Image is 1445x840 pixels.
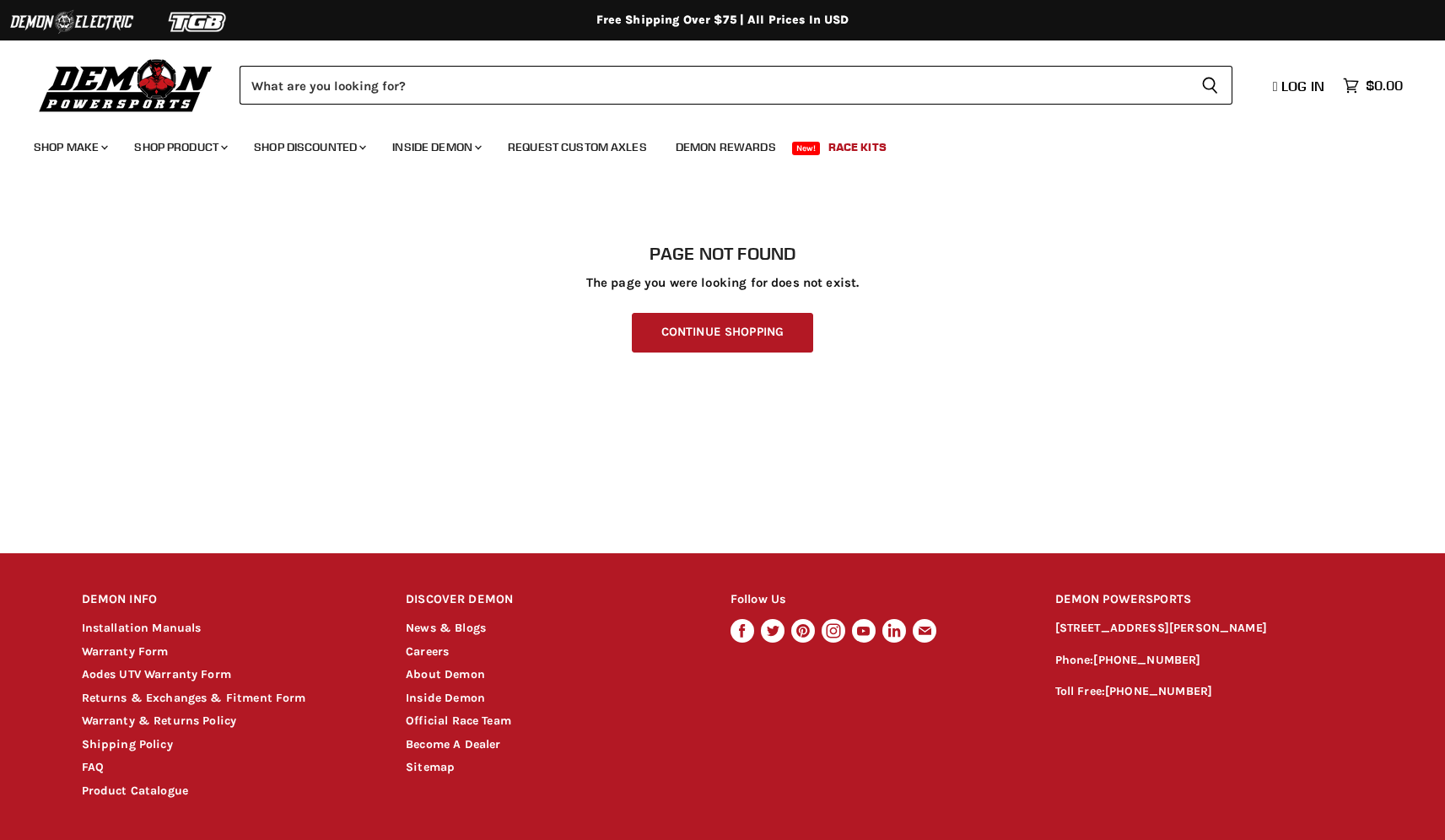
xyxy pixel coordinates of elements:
span: New! [792,142,821,155]
p: [STREET_ADDRESS][PERSON_NAME] [1055,619,1364,638]
img: Demon Electric Logo 2 [8,6,135,38]
input: Search [240,66,1188,105]
h2: DEMON POWERSPORTS [1055,580,1364,620]
a: Product Catalogue [82,783,189,798]
a: [PHONE_NUMBER] [1093,653,1200,667]
a: Aodes UTV Warranty Form [82,667,231,681]
h2: DEMON INFO [82,580,375,620]
a: Shipping Policy [82,737,173,751]
a: About Demon [406,667,485,681]
h2: Follow Us [731,580,1023,620]
div: Free Shipping Over $75 | All Prices In USD [48,13,1398,28]
a: Inside Demon [406,691,485,705]
a: Warranty & Returns Policy [82,713,237,728]
a: Log in [1265,78,1334,94]
p: The page you were looking for does not exist. [82,276,1364,290]
a: Shop Product [121,130,238,164]
a: Installation Manuals [82,621,202,635]
a: Official Race Team [406,713,511,728]
a: $0.00 [1334,73,1411,98]
span: Log in [1281,78,1324,94]
a: Race Kits [816,130,899,164]
h2: DISCOVER DEMON [406,580,698,620]
h1: Page not found [82,244,1364,264]
a: Careers [406,644,449,659]
img: Demon Powersports [34,55,218,115]
p: Phone: [1055,651,1364,670]
span: $0.00 [1366,78,1403,94]
a: Request Custom Axles [495,130,660,164]
a: Become A Dealer [406,737,500,751]
button: Search [1188,66,1232,105]
a: Shop Make [21,130,118,164]
img: TGB Logo 2 [135,6,262,38]
a: Demon Rewards [663,130,789,164]
ul: Main menu [21,123,1399,164]
form: Product [240,66,1232,105]
a: News & Blogs [406,621,486,635]
a: Returns & Exchanges & Fitment Form [82,691,306,705]
a: Warranty Form [82,644,169,659]
a: Shop Discounted [241,130,376,164]
a: Continue Shopping [632,313,813,353]
a: FAQ [82,760,104,774]
a: Inside Demon [380,130,492,164]
a: [PHONE_NUMBER] [1105,684,1212,698]
a: Sitemap [406,760,455,774]
p: Toll Free: [1055,682,1364,702]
